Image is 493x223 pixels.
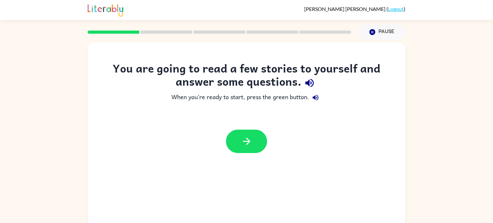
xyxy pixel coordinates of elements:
[304,6,405,12] div: ( )
[388,6,404,12] a: Logout
[359,25,405,39] button: Pause
[100,91,393,104] div: When you're ready to start, press the green button.
[100,62,393,91] div: You are going to read a few stories to yourself and answer some questions.
[304,6,386,12] span: [PERSON_NAME] [PERSON_NAME]
[88,3,123,17] img: Literably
